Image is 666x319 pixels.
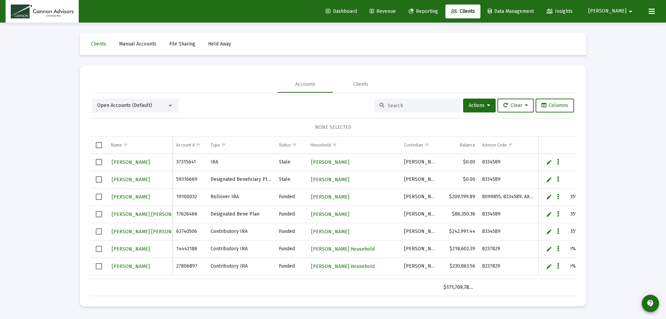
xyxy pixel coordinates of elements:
[279,228,304,235] div: Funded
[479,223,538,240] td: 8334589
[123,142,128,148] span: Show filter options for column 'Name'
[445,5,480,18] a: Clients
[279,193,304,200] div: Funded
[173,240,207,258] td: 14442186
[173,258,207,275] td: 27806897
[626,5,635,18] mat-icon: arrow_drop_down
[547,8,573,14] span: Insights
[85,37,112,51] a: Clients
[112,246,150,252] span: [PERSON_NAME]
[279,176,304,183] div: Stale
[112,194,150,200] span: [PERSON_NAME]
[424,142,429,148] span: Show filter options for column 'Custodian'
[96,263,102,269] div: Select row
[311,177,349,183] span: [PERSON_NAME]
[541,5,578,18] a: Insights
[207,240,275,258] td: Contributory IRA
[164,37,201,51] a: File Sharing
[479,275,538,292] td: 8334589
[108,137,173,153] td: Column Name
[112,229,189,235] span: [PERSON_NAME] [PERSON_NAME]
[279,159,304,166] div: Stale
[310,142,331,148] div: Household
[463,99,496,112] button: Actions
[279,245,304,252] div: Funded
[310,209,350,219] a: [PERSON_NAME]
[196,142,201,148] span: Show filter options for column 'Account #'
[488,8,534,14] span: Data Management
[460,142,475,148] div: Balance
[401,258,440,275] td: [PERSON_NAME]
[279,211,304,218] div: Funded
[279,263,304,270] div: Funded
[207,223,275,240] td: Contributory IRA
[173,154,207,171] td: 37315641
[546,263,552,269] a: Edit
[440,240,479,258] td: $218,602.39
[440,188,479,205] td: $209,199.89
[546,176,552,183] a: Edit
[580,4,643,18] button: [PERSON_NAME]
[451,8,475,14] span: Clients
[90,137,576,296] div: Data grid
[111,175,151,185] a: [PERSON_NAME]
[508,142,513,148] span: Show filter options for column 'Advisor Code'
[311,194,349,200] span: [PERSON_NAME]
[111,261,151,271] a: [PERSON_NAME]
[173,137,207,153] td: Column Account #
[207,137,275,153] td: Column Type
[503,102,528,108] span: Clear
[311,159,349,165] span: [PERSON_NAME]
[176,142,195,148] div: Account #
[310,175,350,185] a: [PERSON_NAME]
[311,211,349,217] span: [PERSON_NAME]
[119,41,156,47] span: Manual Accounts
[11,5,74,18] img: Dashboard
[479,205,538,223] td: 8334589
[97,102,152,108] span: Open Accounts (Default)
[546,228,552,235] a: Edit
[588,8,626,14] span: [PERSON_NAME]
[96,211,102,217] div: Select row
[479,137,538,153] td: Column Advisor Code
[409,8,438,14] span: Reporting
[646,299,655,308] mat-icon: contact_support
[295,81,315,88] div: Accounts
[207,154,275,171] td: IRA
[96,124,570,131] div: NONE SELECTED
[401,171,440,188] td: [PERSON_NAME]
[211,142,220,148] div: Type
[440,154,479,171] td: $0.00
[479,188,538,205] td: 8099855, 8334589, AX5M
[482,142,507,148] div: Advisor Code
[113,37,162,51] a: Manual Accounts
[469,102,490,108] span: Actions
[173,188,207,205] td: 19100032
[370,8,396,14] span: Revenue
[111,157,151,167] a: [PERSON_NAME]
[96,159,102,165] div: Select row
[440,258,479,275] td: $230,863.56
[440,137,479,153] td: Column Balance
[364,5,401,18] a: Revenue
[311,246,375,252] span: [PERSON_NAME] Household
[112,177,150,183] span: [PERSON_NAME]
[173,205,207,223] td: 17626466
[401,188,440,205] td: [PERSON_NAME]
[479,240,538,258] td: 8237829
[440,171,479,188] td: $0.00
[482,5,539,18] a: Data Management
[173,171,207,188] td: 59316669
[111,244,151,254] a: [PERSON_NAME]
[292,142,297,148] span: Show filter options for column 'Status'
[111,209,190,219] a: [PERSON_NAME] [PERSON_NAME]
[111,142,122,148] div: Name
[479,258,538,275] td: 8237829
[91,41,106,47] span: Clients
[332,142,337,148] span: Show filter options for column 'Household'
[310,157,350,167] a: [PERSON_NAME]
[96,194,102,200] div: Select row
[401,240,440,258] td: [PERSON_NAME]
[207,188,275,205] td: Rollover IRA
[401,205,440,223] td: [PERSON_NAME]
